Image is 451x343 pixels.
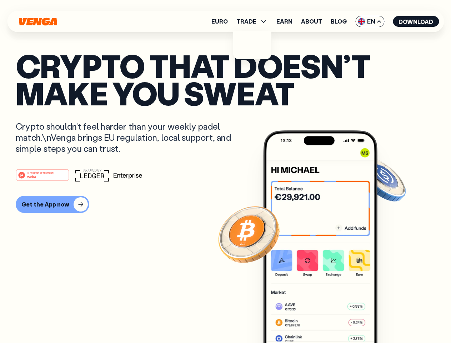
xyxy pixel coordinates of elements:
[211,19,228,24] a: Euro
[355,16,384,27] span: EN
[21,201,69,208] div: Get the App now
[16,173,69,183] a: #1 PRODUCT OF THE MONTHWeb3
[27,174,36,178] tspan: Web3
[358,18,365,25] img: flag-uk
[16,196,89,213] button: Get the App now
[301,19,322,24] a: About
[16,52,435,106] p: Crypto that doesn’t make you sweat
[236,17,268,26] span: TRADE
[16,121,241,154] p: Crypto shouldn’t feel harder than your weekly padel match.\nVenga brings EU regulation, local sup...
[236,19,256,24] span: TRADE
[356,154,407,205] img: USDC coin
[217,202,281,266] img: Bitcoin
[393,16,439,27] button: Download
[27,171,54,174] tspan: #1 PRODUCT OF THE MONTH
[331,19,347,24] a: Blog
[276,19,292,24] a: Earn
[18,18,58,26] svg: Home
[16,196,435,213] a: Get the App now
